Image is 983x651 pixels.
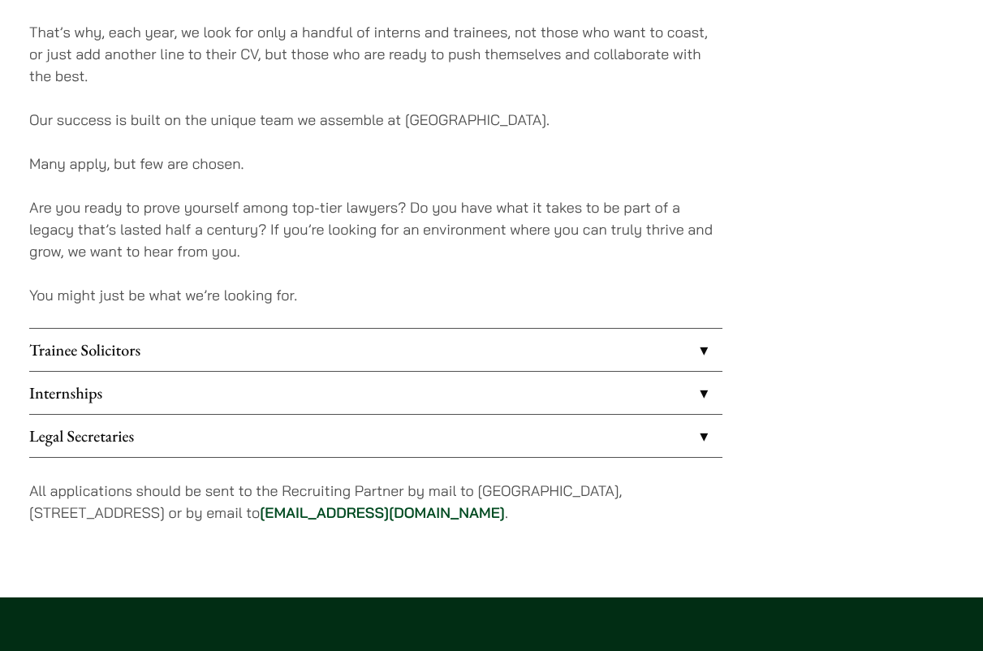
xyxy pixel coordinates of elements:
[29,284,722,306] p: You might just be what we’re looking for.
[260,503,505,522] a: [EMAIL_ADDRESS][DOMAIN_NAME]
[29,329,722,371] a: Trainee Solicitors
[29,415,722,457] a: Legal Secretaries
[29,21,722,87] p: That’s why, each year, we look for only a handful of interns and trainees, not those who want to ...
[29,480,722,524] p: All applications should be sent to the Recruiting Partner by mail to [GEOGRAPHIC_DATA], [STREET_A...
[29,372,722,414] a: Internships
[29,153,722,175] p: Many apply, but few are chosen.
[29,196,722,262] p: Are you ready to prove yourself among top-tier lawyers? Do you have what it takes to be part of a...
[29,109,722,131] p: Our success is built on the unique team we assemble at [GEOGRAPHIC_DATA].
